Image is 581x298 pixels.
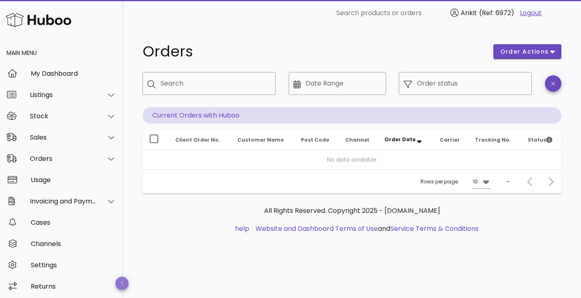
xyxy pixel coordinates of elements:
span: Tracking No. [475,136,511,143]
th: Post Code [294,130,339,150]
td: No data available [142,150,561,169]
span: Post Code [301,136,329,143]
div: Usage [31,176,116,184]
div: Sales [30,133,97,141]
span: Customer Name [237,136,284,143]
button: order actions [493,44,561,59]
a: Logout [520,8,542,18]
span: Ankit [461,8,477,18]
th: Customer Name [231,130,294,150]
h1: Orders [142,44,484,59]
p: Current Orders with Huboo [142,107,561,124]
div: – [506,178,510,185]
div: Cases [31,219,116,226]
div: 10Rows per page: [473,175,491,188]
div: Invoicing and Payments [30,197,97,205]
th: Carrier [433,130,469,150]
span: order actions [500,47,549,56]
div: Channels [31,240,116,248]
th: Channel [339,130,378,150]
th: Client Order No. [169,130,231,150]
div: Rows per page: [420,170,491,194]
span: Client Order No. [175,136,220,143]
th: Tracking No. [468,130,521,150]
div: Orders [30,155,97,163]
div: Settings [31,261,116,269]
div: My Dashboard [31,70,116,77]
img: Huboo Logo [6,11,71,29]
a: Service Terms & Conditions [390,224,479,233]
a: help [235,224,249,233]
span: Channel [345,136,369,143]
div: Stock [30,112,97,120]
div: Returns [31,282,116,290]
div: Listings [30,91,97,99]
th: Status [521,130,561,150]
th: Order Date: Sorted descending. Activate to remove sorting. [378,130,433,150]
span: (Ref: 6972) [479,8,514,18]
span: Status [528,136,552,143]
a: Website and Dashboard Terms of Use [255,224,378,233]
span: Order Date [384,136,416,143]
p: All Rights Reserved. Copyright 2025 - [DOMAIN_NAME] [149,206,555,216]
div: 10 [473,178,478,185]
li: and [253,224,479,234]
span: Carrier [440,136,460,143]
